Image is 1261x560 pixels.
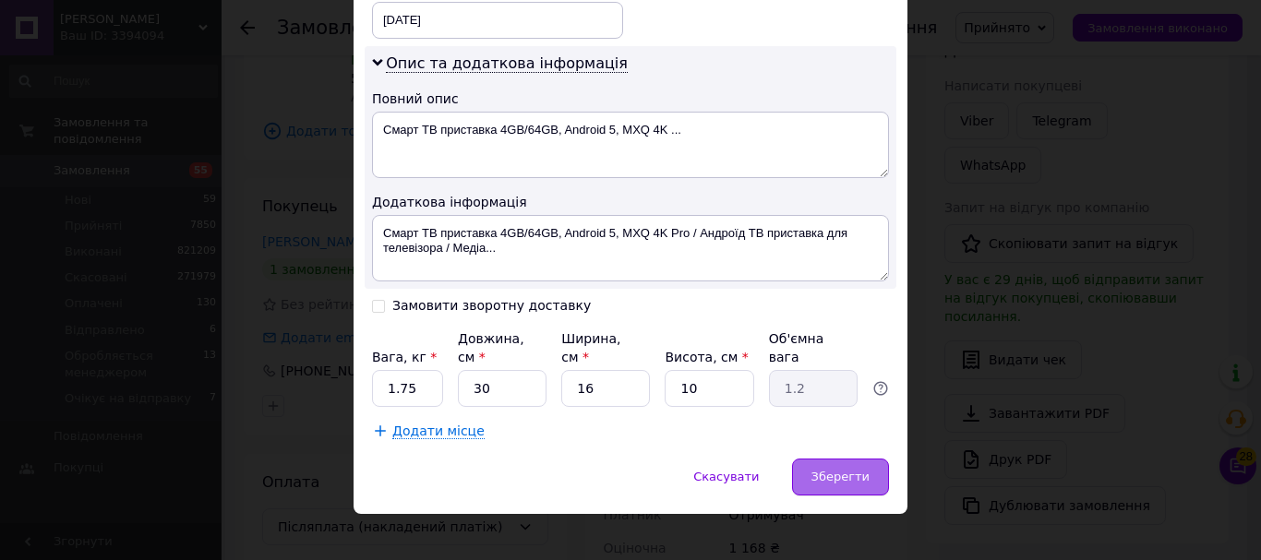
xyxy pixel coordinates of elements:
div: Замовити зворотну доставку [392,298,591,314]
label: Довжина, см [458,331,524,364]
textarea: Смарт ТВ приставка 4GB/64GB, Android 5, MXQ 4K ... [372,112,889,178]
label: Ширина, см [561,331,620,364]
span: Скасувати [693,470,759,483]
label: Вага, кг [372,350,437,364]
div: Додаткова інформація [372,193,889,211]
div: Об'ємна вага [769,329,858,366]
span: Додати місце [392,423,485,439]
span: Опис та додаткова інформація [386,54,628,73]
span: Зберегти [811,470,870,483]
textarea: Смарт ТВ приставка 4GB/64GB, Android 5, MXQ 4K Pro / Андроїд ТВ приставка для телевізора / Медіа... [372,215,889,281]
div: Повний опис [372,89,889,108]
label: Висота, см [665,350,748,364]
